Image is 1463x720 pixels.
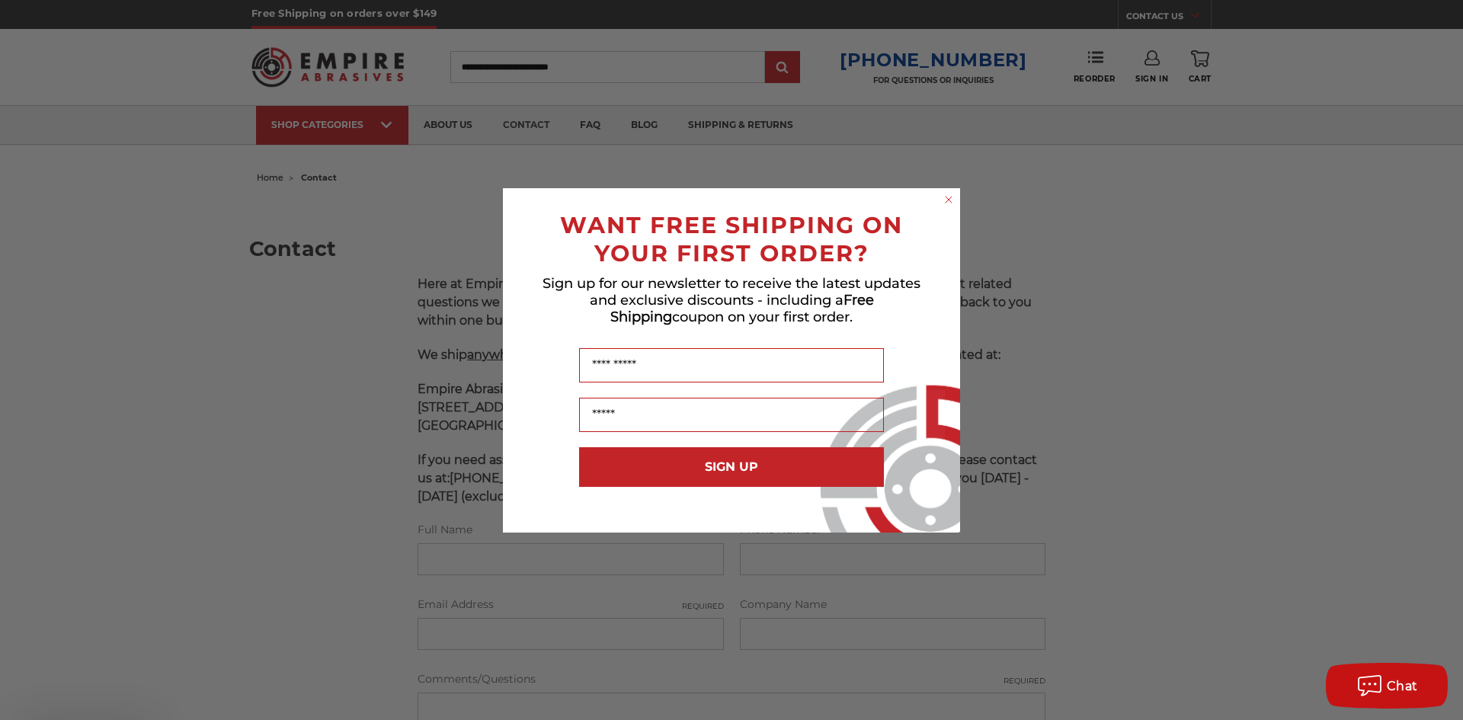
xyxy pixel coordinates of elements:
[579,447,884,487] button: SIGN UP
[1387,679,1418,693] span: Chat
[610,292,874,325] span: Free Shipping
[1326,663,1448,709] button: Chat
[560,211,903,267] span: WANT FREE SHIPPING ON YOUR FIRST ORDER?
[941,192,956,207] button: Close dialog
[579,398,884,432] input: Email
[543,275,920,325] span: Sign up for our newsletter to receive the latest updates and exclusive discounts - including a co...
